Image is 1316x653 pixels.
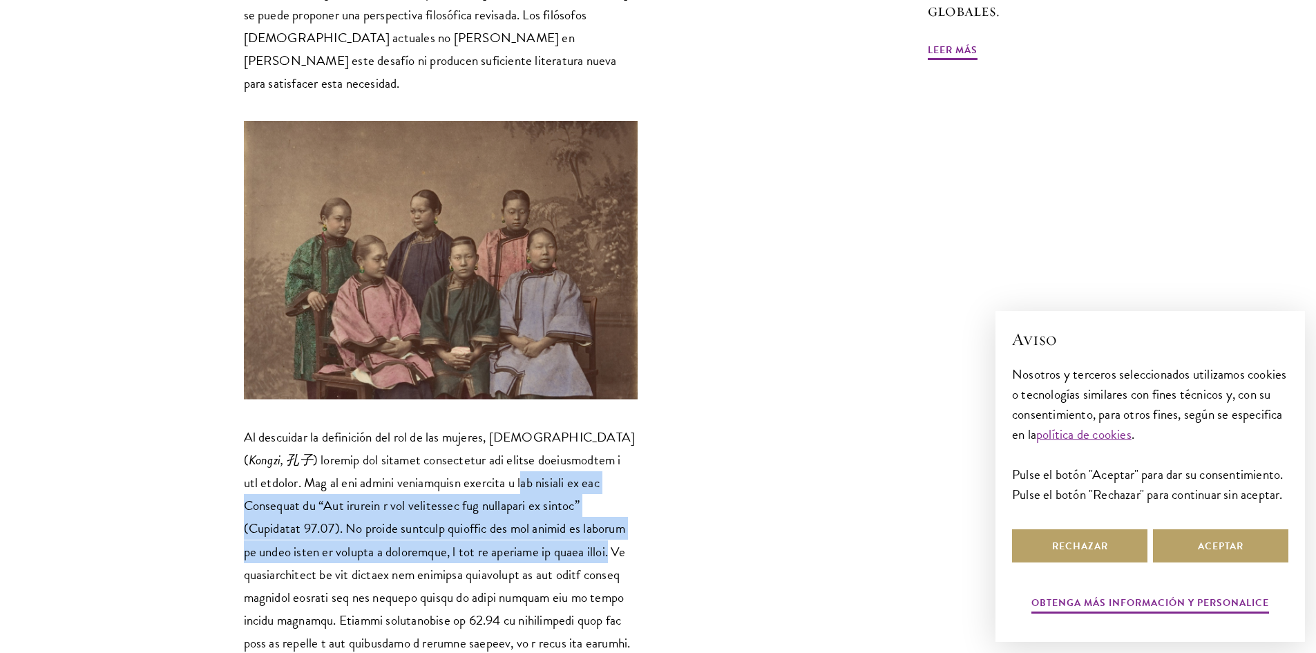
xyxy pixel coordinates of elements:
[1012,364,1286,444] font: Nosotros y terceros seleccionados utilizamos cookies o tecnologías similares con fines técnicos y...
[1012,464,1283,504] font: Pulse el botón "Aceptar" para dar su consentimiento. Pulse el botón "Rechazar" para continuar sin...
[1052,539,1108,553] font: Rechazar
[1153,529,1288,562] button: Aceptar
[1198,539,1243,553] font: Aceptar
[249,450,313,470] font: Kongzi, 孔子
[1132,424,1134,444] font: .
[928,42,978,57] font: Leer más
[1031,592,1269,616] button: Obtenga más información y personalice
[1036,424,1132,444] a: política de cookies
[1012,529,1147,562] button: Rechazar
[244,427,636,470] font: Al descuidar la definición del rol de las mujeres, [DEMOGRAPHIC_DATA] (
[1012,328,1057,350] font: Aviso
[1031,596,1269,610] font: Obtenga más información y personalice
